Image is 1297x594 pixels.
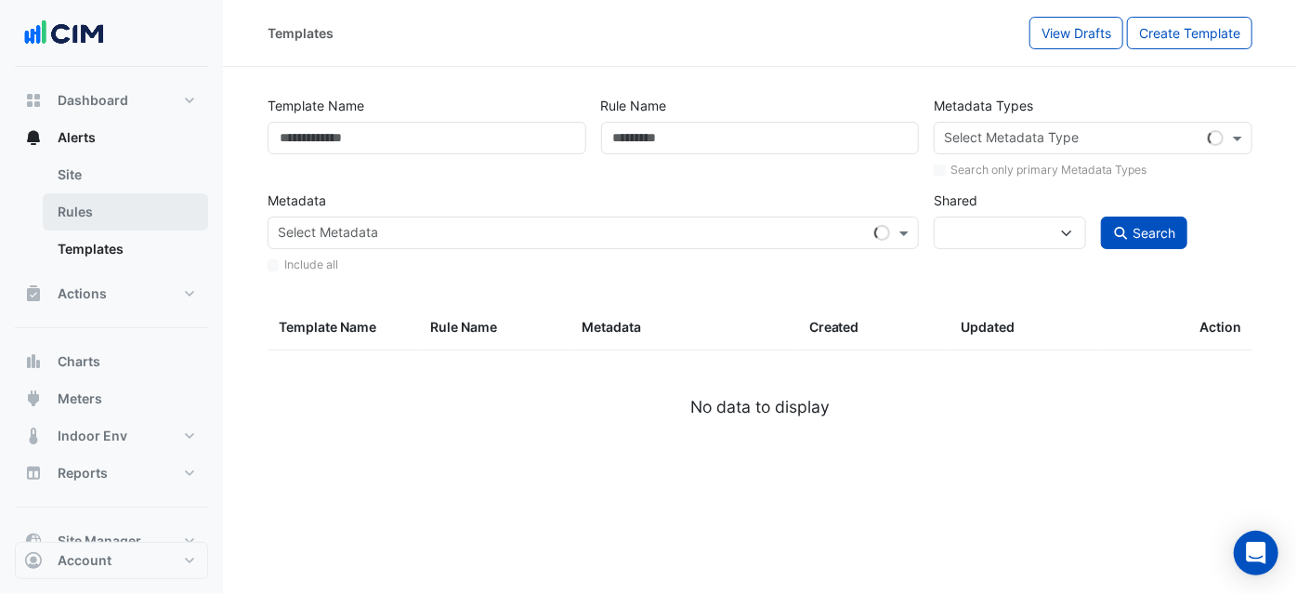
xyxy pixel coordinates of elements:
button: Actions [15,275,208,312]
app-icon: Meters [24,389,43,408]
div: Templates [268,23,334,43]
span: Account [58,551,111,570]
span: Site Manager [58,532,141,550]
button: Site Manager [15,522,208,560]
button: Meters [15,380,208,417]
span: Indoor Env [58,427,127,445]
a: Site [43,156,208,193]
label: Shared [934,184,977,217]
span: Created [809,319,859,335]
div: Select Metadata Type [941,127,1079,152]
div: Open Intercom Messenger [1234,531,1278,575]
app-icon: Site Manager [24,532,43,550]
a: Templates [43,231,208,268]
button: Dashboard [15,82,208,119]
label: Rule Name [601,89,667,122]
span: Reports [58,464,108,482]
span: Alerts [58,128,96,147]
app-icon: Actions [24,284,43,303]
span: Updated [961,319,1015,335]
button: View Drafts [1029,17,1123,49]
div: Alerts [15,156,208,275]
span: Metadata [582,319,641,335]
app-icon: Indoor Env [24,427,43,445]
button: Alerts [15,119,208,156]
span: Template Name [279,319,376,335]
img: Company Logo [22,15,106,52]
span: Dashboard [58,91,128,110]
label: Include all [284,257,338,273]
span: Charts [58,352,100,371]
span: Action [1199,317,1241,338]
button: Reports [15,455,208,492]
button: Account [15,542,208,579]
span: Meters [58,389,102,408]
button: Indoor Env [15,417,208,455]
button: Create Template [1127,17,1252,49]
span: Rule Name [430,319,497,335]
span: Search [1133,225,1175,241]
label: Metadata Types [934,89,1033,122]
button: Search [1101,217,1188,249]
label: Metadata [268,184,326,217]
a: Rules [43,193,208,231]
app-icon: Charts [24,352,43,371]
button: Charts [15,343,208,380]
div: No data to display [268,395,1252,419]
div: Select Metadata [275,222,378,246]
app-icon: Reports [24,464,43,482]
label: Template Name [268,89,364,122]
span: View Drafts [1042,25,1111,41]
span: Actions [58,284,107,303]
label: Search only primary Metadata Types [951,162,1147,178]
app-icon: Alerts [24,128,43,147]
span: Create Template [1139,25,1240,41]
app-icon: Dashboard [24,91,43,110]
